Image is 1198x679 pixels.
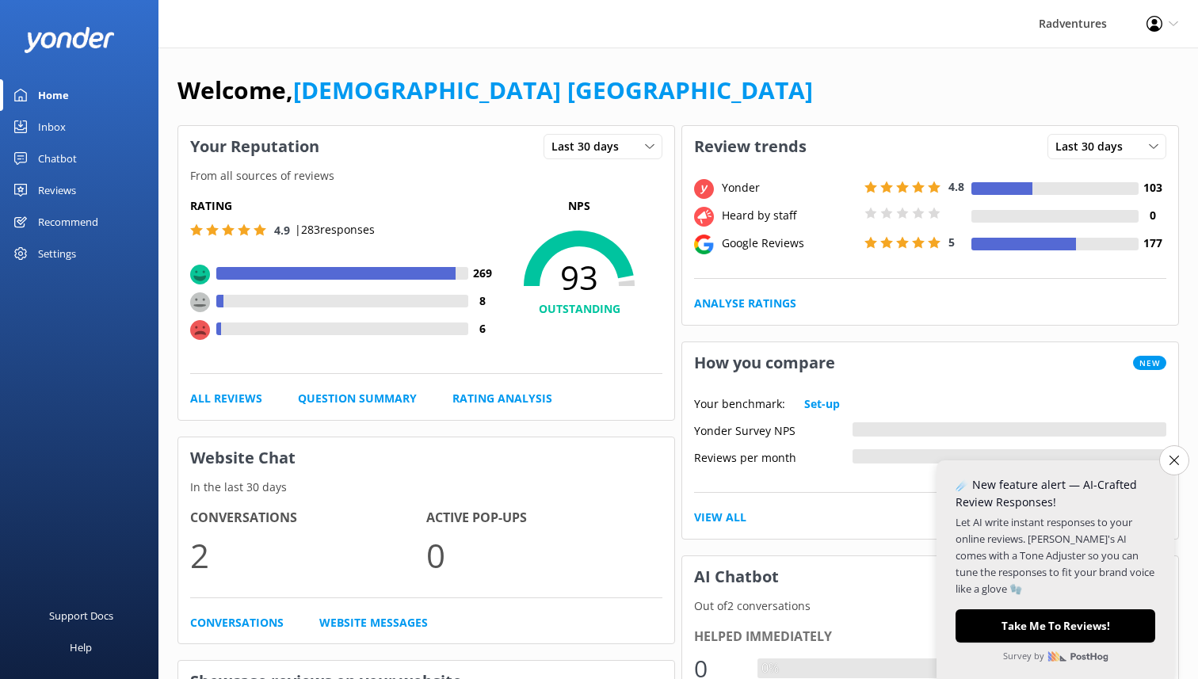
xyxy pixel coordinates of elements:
[49,600,113,631] div: Support Docs
[682,597,1178,615] p: Out of 2 conversations
[178,167,674,185] p: From all sources of reviews
[496,257,662,297] span: 93
[298,390,417,407] a: Question Summary
[718,235,860,252] div: Google Reviews
[496,300,662,318] h4: OUTSTANDING
[190,197,496,215] h5: Rating
[1139,179,1166,196] h4: 103
[1055,138,1132,155] span: Last 30 days
[551,138,628,155] span: Last 30 days
[496,197,662,215] p: NPS
[694,295,796,312] a: Analyse Ratings
[468,292,496,310] h4: 8
[178,437,674,479] h3: Website Chat
[190,614,284,631] a: Conversations
[682,556,791,597] h3: AI Chatbot
[38,143,77,174] div: Chatbot
[190,528,426,582] p: 2
[426,528,662,582] p: 0
[274,223,290,238] span: 4.9
[757,658,783,679] div: 0%
[468,320,496,338] h4: 6
[178,126,331,167] h3: Your Reputation
[694,449,853,463] div: Reviews per month
[38,206,98,238] div: Recommend
[682,126,818,167] h3: Review trends
[426,508,662,528] h4: Active Pop-ups
[1139,235,1166,252] h4: 177
[38,111,66,143] div: Inbox
[948,179,964,194] span: 4.8
[38,79,69,111] div: Home
[70,631,92,663] div: Help
[718,207,860,224] div: Heard by staff
[38,174,76,206] div: Reviews
[468,265,496,282] h4: 269
[24,27,115,53] img: yonder-white-logo.png
[694,395,785,413] p: Your benchmark:
[1133,356,1166,370] span: New
[177,71,813,109] h1: Welcome,
[452,390,552,407] a: Rating Analysis
[694,627,1166,647] div: Helped immediately
[682,342,847,383] h3: How you compare
[190,390,262,407] a: All Reviews
[694,509,746,526] a: View All
[38,238,76,269] div: Settings
[190,508,426,528] h4: Conversations
[948,235,955,250] span: 5
[293,74,813,106] a: [DEMOGRAPHIC_DATA] [GEOGRAPHIC_DATA]
[319,614,428,631] a: Website Messages
[804,395,840,413] a: Set-up
[295,221,375,238] p: | 283 responses
[178,479,674,496] p: In the last 30 days
[694,422,853,437] div: Yonder Survey NPS
[1139,207,1166,224] h4: 0
[718,179,860,196] div: Yonder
